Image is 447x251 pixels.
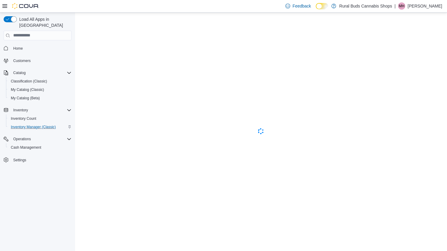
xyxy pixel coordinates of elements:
span: Home [13,46,23,51]
p: Rural Buds Cannabis Shops [339,2,392,10]
button: My Catalog (Beta) [6,94,74,102]
span: Inventory [11,107,71,114]
button: Catalog [1,69,74,77]
span: Settings [11,156,71,163]
button: Inventory Count [6,114,74,123]
button: Inventory Manager (Classic) [6,123,74,131]
img: Cova [12,3,39,9]
span: Classification (Classic) [11,79,47,84]
span: Classification (Classic) [8,78,71,85]
span: Cash Management [11,145,41,150]
button: My Catalog (Classic) [6,85,74,94]
span: Customers [13,58,31,63]
button: Catalog [11,69,28,76]
span: Settings [13,158,26,163]
button: Cash Management [6,143,74,152]
button: Inventory [1,106,74,114]
span: MH [399,2,405,10]
a: Customers [11,57,33,64]
span: My Catalog (Classic) [8,86,71,93]
a: Settings [11,156,29,164]
span: My Catalog (Beta) [8,95,71,102]
span: Cash Management [8,144,71,151]
span: Operations [13,137,31,141]
span: Inventory Count [8,115,71,122]
a: Inventory Manager (Classic) [8,123,58,131]
span: Operations [11,135,71,143]
span: Home [11,45,71,52]
a: Home [11,45,25,52]
span: Load All Apps in [GEOGRAPHIC_DATA] [17,16,71,28]
button: Home [1,44,74,53]
span: Catalog [13,70,26,75]
input: Dark Mode [316,3,328,9]
p: [PERSON_NAME] [408,2,442,10]
a: Cash Management [8,144,44,151]
a: Classification (Classic) [8,78,50,85]
span: Feedback [293,3,311,9]
nav: Complex example [4,42,71,180]
span: Inventory Manager (Classic) [8,123,71,131]
button: Inventory [11,107,30,114]
button: Classification (Classic) [6,77,74,85]
button: Customers [1,56,74,65]
p: | [394,2,396,10]
span: Catalog [11,69,71,76]
button: Operations [1,135,74,143]
a: My Catalog (Beta) [8,95,42,102]
span: Inventory Count [11,116,36,121]
a: My Catalog (Classic) [8,86,47,93]
div: Marie Harrison [398,2,405,10]
button: Settings [1,155,74,164]
button: Operations [11,135,33,143]
span: Inventory [13,108,28,113]
span: My Catalog (Classic) [11,87,44,92]
span: Customers [11,57,71,64]
span: Inventory Manager (Classic) [11,125,56,129]
span: My Catalog (Beta) [11,96,40,101]
a: Inventory Count [8,115,39,122]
